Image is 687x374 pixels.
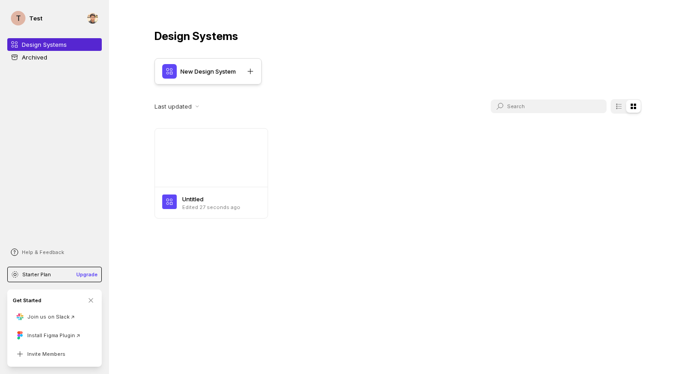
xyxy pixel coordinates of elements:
p: Design Systems [154,29,642,44]
p: Help & Feedback [22,249,64,256]
p: Get Started [13,297,41,304]
a: Design Systems [7,38,102,51]
a: Archived [7,51,102,64]
p: Untitled [182,194,246,204]
input: Search [507,100,590,113]
p: Starter Plan [22,271,51,278]
p: T [16,11,21,25]
p: Upgrade [76,271,98,278]
p: Last updated [154,102,195,111]
button: Join us on Slack ↗︎ [13,309,79,324]
p: New Design System [180,67,236,76]
p: Test [29,14,42,23]
button: Invite Members [13,347,69,361]
p: Archived [22,53,47,62]
button: Install Figma Plugin ↗︎ [13,328,84,343]
p: Design Systems [22,40,67,49]
p: Edited 27 seconds ago [182,204,246,211]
